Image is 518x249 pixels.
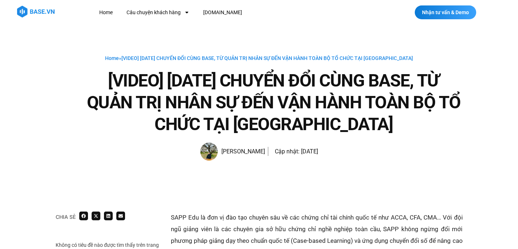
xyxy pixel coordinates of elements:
img: Picture of Đoàn Đức [200,142,218,161]
span: » [105,55,413,61]
a: Nhận tư vấn & Demo [415,5,476,19]
div: Chia sẻ [56,214,76,220]
div: Share on x-twitter [92,212,100,220]
a: [DOMAIN_NAME] [198,6,248,19]
span: Nhận tư vấn & Demo [422,10,469,15]
time: [DATE] [301,148,318,155]
div: Share on facebook [79,212,88,220]
a: Câu chuyện khách hàng [121,6,195,19]
h1: [VIDEO] [DATE] CHUYỂN ĐỔI CÙNG BASE, TỪ QUẢN TRỊ NHÂN SỰ ĐẾN VẬN HÀNH TOÀN BỘ TỔ CHỨC TẠI [GEOGRA... [85,70,463,135]
span: Cập nhật: [275,148,300,155]
a: Home [94,6,118,19]
div: Share on linkedin [104,212,113,220]
div: Share on email [116,212,125,220]
a: Picture of Đoàn Đức [PERSON_NAME] [200,142,265,161]
nav: Menu [94,6,370,19]
a: Home [105,55,119,61]
span: [PERSON_NAME] [218,146,265,157]
span: [VIDEO] [DATE] CHUYỂN ĐỔI CÙNG BASE, TỪ QUẢN TRỊ NHÂN SỰ ĐẾN VẬN HÀNH TOÀN BỘ TỔ CHỨC TẠI [GEOGRA... [121,55,413,61]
